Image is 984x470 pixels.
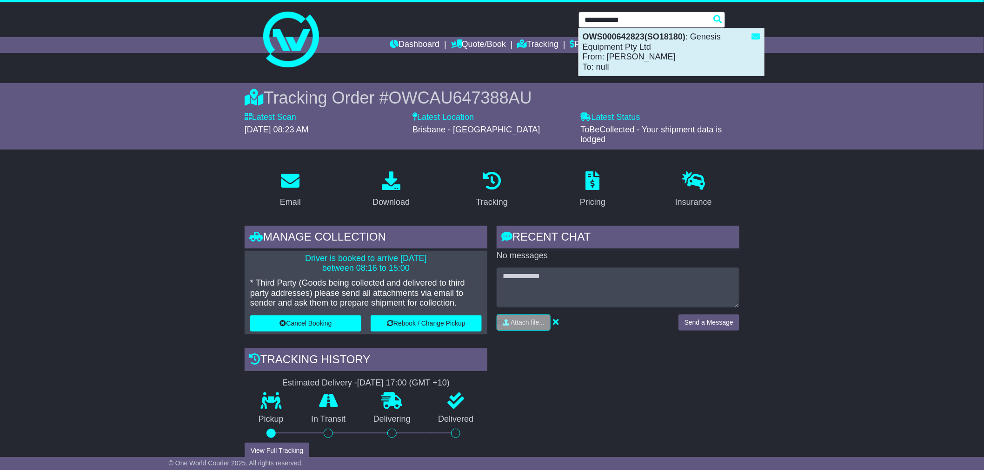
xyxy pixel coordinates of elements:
[245,112,296,123] label: Latest Scan
[169,459,303,467] span: © One World Courier 2025. All rights reserved.
[678,314,739,331] button: Send a Message
[245,226,487,251] div: Manage collection
[580,196,605,209] div: Pricing
[357,378,450,388] div: [DATE] 17:00 (GMT +10)
[518,37,558,53] a: Tracking
[476,196,508,209] div: Tracking
[298,414,360,424] p: In Transit
[583,32,685,41] strong: OWS000642823(SO18180)
[280,196,301,209] div: Email
[451,37,506,53] a: Quote/Book
[675,196,712,209] div: Insurance
[245,88,739,108] div: Tracking Order #
[250,315,361,332] button: Cancel Booking
[372,196,410,209] div: Download
[470,168,514,212] a: Tracking
[425,414,488,424] p: Delivered
[497,226,739,251] div: RECENT CHAT
[412,125,540,134] span: Brisbane - [GEOGRAPHIC_DATA]
[669,168,718,212] a: Insurance
[570,37,612,53] a: Financials
[359,414,425,424] p: Delivering
[245,414,298,424] p: Pickup
[389,88,532,107] span: OWCAU647388AU
[412,112,474,123] label: Latest Location
[581,125,722,144] span: ToBeCollected - Your shipment data is lodged
[390,37,439,53] a: Dashboard
[574,168,612,212] a: Pricing
[497,251,739,261] p: No messages
[366,168,416,212] a: Download
[245,378,487,388] div: Estimated Delivery -
[274,168,307,212] a: Email
[581,112,640,123] label: Latest Status
[250,254,482,274] p: Driver is booked to arrive [DATE] between 08:16 to 15:00
[579,28,764,76] div: : Genesis Equipment Pty Ltd From: [PERSON_NAME] To: null
[245,443,309,459] button: View Full Tracking
[245,348,487,373] div: Tracking history
[245,125,309,134] span: [DATE] 08:23 AM
[371,315,482,332] button: Rebook / Change Pickup
[250,278,482,308] p: * Third Party (Goods being collected and delivered to third party addresses) please send all atta...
